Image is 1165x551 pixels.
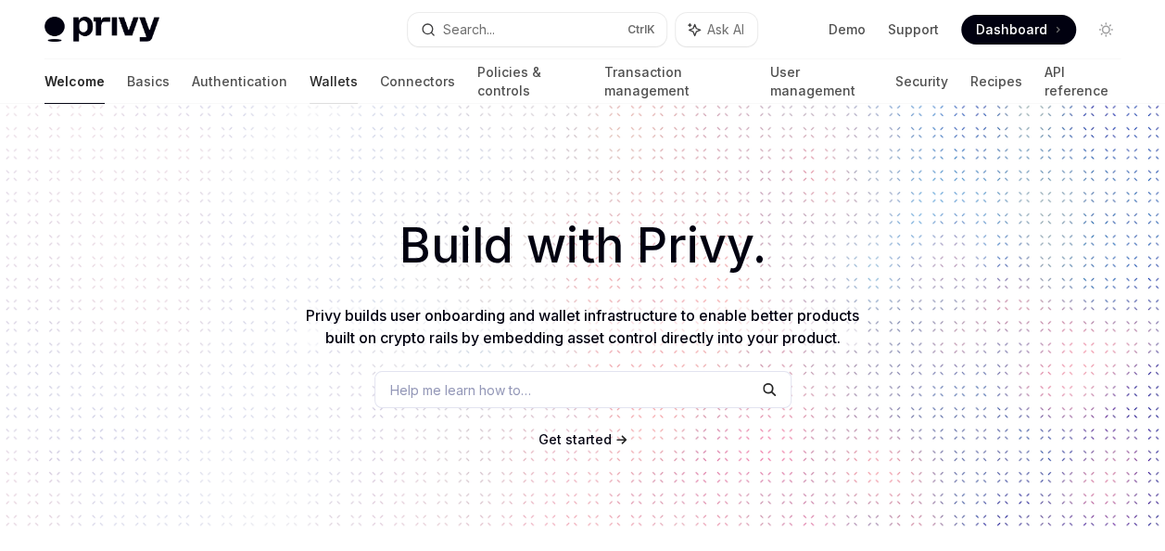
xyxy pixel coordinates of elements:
[408,13,665,46] button: Search...CtrlK
[310,59,358,104] a: Wallets
[538,431,612,447] span: Get started
[192,59,287,104] a: Authentication
[707,20,744,39] span: Ask AI
[976,20,1047,39] span: Dashboard
[127,59,170,104] a: Basics
[44,17,159,43] img: light logo
[477,59,581,104] a: Policies & controls
[895,59,948,104] a: Security
[970,59,1022,104] a: Recipes
[829,20,866,39] a: Demo
[888,20,939,39] a: Support
[770,59,873,104] a: User management
[380,59,455,104] a: Connectors
[443,19,495,41] div: Search...
[390,380,531,400] span: Help me learn how to…
[603,59,748,104] a: Transaction management
[961,15,1076,45] a: Dashboard
[627,22,655,37] span: Ctrl K
[306,306,859,347] span: Privy builds user onboarding and wallet infrastructure to enable better products built on crypto ...
[1091,15,1121,45] button: Toggle dark mode
[30,210,1135,282] h1: Build with Privy.
[44,59,105,104] a: Welcome
[538,430,612,449] a: Get started
[676,13,757,46] button: Ask AI
[1045,59,1121,104] a: API reference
